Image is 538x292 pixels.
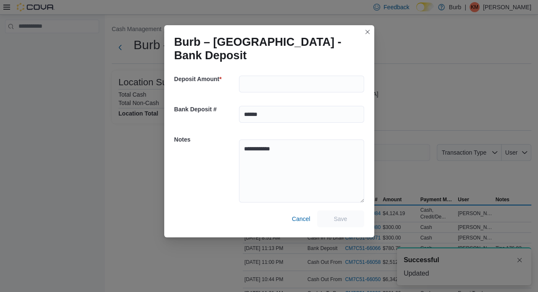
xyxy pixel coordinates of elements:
button: Cancel [289,210,314,227]
h5: Deposit Amount [174,71,237,87]
span: Cancel [292,215,310,223]
span: Save [334,215,347,223]
h5: Bank Deposit # [174,101,237,118]
button: Closes this modal window [362,27,373,37]
h5: Notes [174,131,237,148]
button: Save [317,210,364,227]
h1: Burb – [GEOGRAPHIC_DATA] - Bank Deposit [174,35,357,62]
